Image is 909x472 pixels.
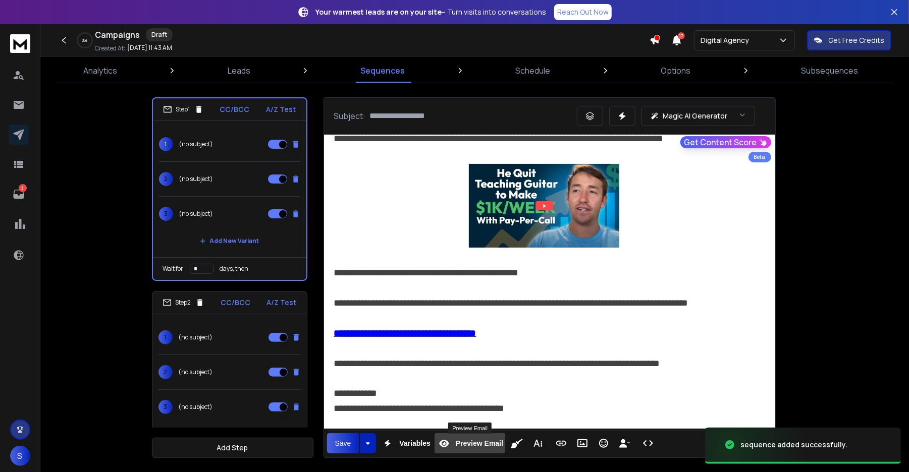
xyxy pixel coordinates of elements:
[163,265,184,273] p: Wait for
[159,137,173,151] span: 1
[266,104,296,114] p: A/Z Test
[355,58,411,83] a: Sequences
[10,34,30,53] img: logo
[179,175,213,183] p: (no subject)
[95,29,140,41] h1: Campaigns
[315,7,546,17] p: – Turn visits into conversations
[152,97,307,281] li: Step1CC/BCCA/Z Test1(no subject)2(no subject)3(no subject)Add New VariantWait fordays, then
[680,136,771,148] button: Get Content Score
[77,58,123,83] a: Analytics
[159,207,173,221] span: 3
[801,65,858,77] p: Subsequences
[397,439,433,448] span: Variables
[448,423,492,434] div: Preview Email
[220,265,249,273] p: days, then
[655,58,697,83] a: Options
[95,44,125,52] p: Created At:
[179,368,213,376] p: (no subject)
[327,433,359,453] button: Save
[795,58,864,83] a: Subsequences
[10,446,30,466] button: S
[315,7,442,17] strong: Your warmest leads are on your site
[828,35,884,45] p: Get Free Credits
[192,424,268,444] button: Add New Variant
[179,140,213,148] p: (no subject)
[220,104,250,114] p: CC/BCC
[158,365,173,379] span: 2
[19,184,27,192] p: 3
[9,184,29,204] a: 3
[228,65,250,77] p: Leads
[557,7,609,17] p: Reach Out Now
[807,30,891,50] button: Get Free Credits
[159,172,173,186] span: 2
[179,403,213,411] p: (no subject)
[152,438,313,458] button: Add Step
[221,298,250,308] p: CC/BCC
[146,28,173,41] div: Draft
[515,65,550,77] p: Schedule
[361,65,405,77] p: Sequences
[222,58,256,83] a: Leads
[163,298,204,307] div: Step 2
[435,433,505,453] button: Preview Email
[192,231,268,251] button: Add New Variant
[678,32,685,39] span: 17
[378,433,433,453] button: Variables
[82,37,88,43] p: 0 %
[83,65,117,77] p: Analytics
[509,58,556,83] a: Schedule
[334,110,366,122] p: Subject:
[179,210,213,218] p: (no subject)
[663,111,728,121] p: Magic AI Generator
[158,330,173,344] span: 1
[158,400,173,414] span: 3
[740,440,847,450] div: sequence added successfully.
[179,333,213,341] p: (no subject)
[748,152,771,162] div: Beta
[454,439,505,448] span: Preview Email
[641,106,755,126] button: Magic AI Generator
[661,65,690,77] p: Options
[163,105,203,114] div: Step 1
[554,4,612,20] a: Reach Out Now
[152,291,307,451] li: Step2CC/BCCA/Z Test1(no subject)2(no subject)3(no subject)Add New Variant
[701,35,753,45] p: Digital Agency
[127,44,172,52] p: [DATE] 11:43 AM
[267,298,297,308] p: A/Z Test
